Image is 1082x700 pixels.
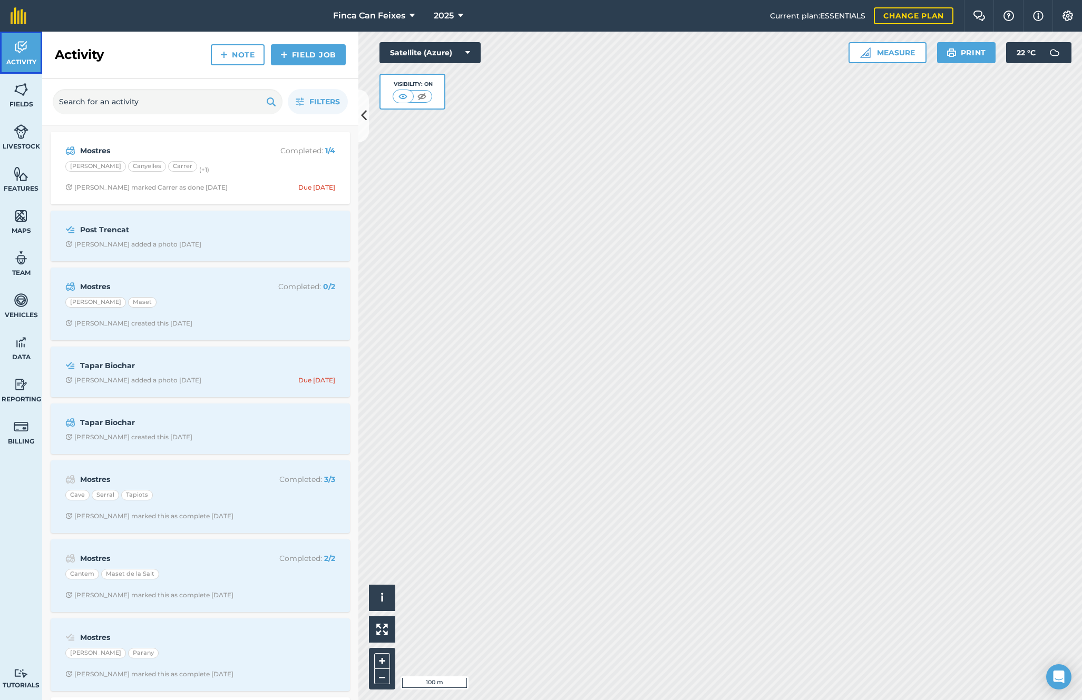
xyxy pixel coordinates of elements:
img: svg+xml;base64,PHN2ZyB4bWxucz0iaHR0cDovL3d3dy53My5vcmcvMjAwMC9zdmciIHdpZHRoPSI1MCIgaGVpZ2h0PSI0MC... [415,91,428,102]
span: Current plan : ESSENTIALS [770,10,865,22]
a: Mostres[PERSON_NAME]ParanyClock with arrow pointing clockwise[PERSON_NAME] marked this as complet... [57,625,344,685]
img: svg+xml;base64,PD94bWwgdmVyc2lvbj0iMS4wIiBlbmNvZGluZz0idXRmLTgiPz4KPCEtLSBHZW5lcmF0b3I6IEFkb2JlIE... [14,124,28,140]
a: Post TrencatClock with arrow pointing clockwise[PERSON_NAME] added a photo [DATE] [57,217,344,255]
button: + [374,653,390,669]
img: svg+xml;base64,PHN2ZyB4bWxucz0iaHR0cDovL3d3dy53My5vcmcvMjAwMC9zdmciIHdpZHRoPSIxNyIgaGVpZ2h0PSIxNy... [1033,9,1044,22]
div: [PERSON_NAME] marked this as complete [DATE] [65,591,233,599]
img: fieldmargin Logo [11,7,26,24]
img: svg+xml;base64,PD94bWwgdmVyc2lvbj0iMS4wIiBlbmNvZGluZz0idXRmLTgiPz4KPCEtLSBHZW5lcmF0b3I6IEFkb2JlIE... [14,292,28,308]
img: svg+xml;base64,PD94bWwgdmVyc2lvbj0iMS4wIiBlbmNvZGluZz0idXRmLTgiPz4KPCEtLSBHZW5lcmF0b3I6IEFkb2JlIE... [65,473,75,486]
strong: Tapar Biochar [80,360,247,371]
img: svg+xml;base64,PHN2ZyB4bWxucz0iaHR0cDovL3d3dy53My5vcmcvMjAwMC9zdmciIHdpZHRoPSIxOSIgaGVpZ2h0PSIyNC... [947,46,957,59]
span: Filters [309,96,340,107]
img: svg+xml;base64,PD94bWwgdmVyc2lvbj0iMS4wIiBlbmNvZGluZz0idXRmLTgiPz4KPCEtLSBHZW5lcmF0b3I6IEFkb2JlIE... [14,250,28,266]
div: [PERSON_NAME] [65,161,126,172]
button: Satellite (Azure) [379,42,481,63]
img: Clock with arrow pointing clockwise [65,671,72,677]
div: Parany [128,648,159,658]
img: Clock with arrow pointing clockwise [65,591,72,598]
div: [PERSON_NAME] created this [DATE] [65,433,192,441]
img: Four arrows, one pointing top left, one top right, one bottom right and the last bottom left [376,624,388,635]
button: Measure [849,42,927,63]
img: Clock with arrow pointing clockwise [65,377,72,383]
div: [PERSON_NAME] marked this as complete [DATE] [65,670,233,678]
a: MostresCompleted: 3/3CaveSerralTapiotsClock with arrow pointing clockwise[PERSON_NAME] marked thi... [57,467,344,527]
div: Serral [92,490,119,500]
img: A cog icon [1061,11,1074,21]
div: [PERSON_NAME] [65,648,126,658]
img: Clock with arrow pointing clockwise [65,184,72,191]
p: Completed : [251,145,335,156]
img: svg+xml;base64,PD94bWwgdmVyc2lvbj0iMS4wIiBlbmNvZGluZz0idXRmLTgiPz4KPCEtLSBHZW5lcmF0b3I6IEFkb2JlIE... [14,419,28,435]
div: Cantem [65,569,99,579]
img: svg+xml;base64,PD94bWwgdmVyc2lvbj0iMS4wIiBlbmNvZGluZz0idXRmLTgiPz4KPCEtLSBHZW5lcmF0b3I6IEFkb2JlIE... [65,359,75,372]
span: 2025 [434,9,454,22]
strong: 3 / 3 [324,475,335,484]
img: svg+xml;base64,PHN2ZyB4bWxucz0iaHR0cDovL3d3dy53My5vcmcvMjAwMC9zdmciIHdpZHRoPSI1NiIgaGVpZ2h0PSI2MC... [14,166,28,182]
strong: Post Trencat [80,224,247,235]
div: Tapiots [121,490,153,500]
div: [PERSON_NAME] created this [DATE] [65,319,192,328]
img: Clock with arrow pointing clockwise [65,320,72,327]
img: svg+xml;base64,PD94bWwgdmVyc2lvbj0iMS4wIiBlbmNvZGluZz0idXRmLTgiPz4KPCEtLSBHZW5lcmF0b3I6IEFkb2JlIE... [65,631,75,644]
div: Maset [128,297,157,308]
small: (+ 1 ) [199,166,209,173]
img: svg+xml;base64,PHN2ZyB4bWxucz0iaHR0cDovL3d3dy53My5vcmcvMjAwMC9zdmciIHdpZHRoPSIxNCIgaGVpZ2h0PSIyNC... [280,48,288,61]
a: MostresCompleted: 1/4[PERSON_NAME]CanyellesCarrer(+1)Clock with arrow pointing clockwise[PERSON_N... [57,138,344,198]
h2: Activity [55,46,104,63]
span: 22 ° C [1017,42,1036,63]
div: Due [DATE] [298,376,335,384]
button: i [369,585,395,611]
img: Ruler icon [860,47,871,58]
div: [PERSON_NAME] added a photo [DATE] [65,376,201,384]
img: svg+xml;base64,PD94bWwgdmVyc2lvbj0iMS4wIiBlbmNvZGluZz0idXRmLTgiPz4KPCEtLSBHZW5lcmF0b3I6IEFkb2JlIE... [1044,42,1065,63]
strong: Mostres [80,281,247,292]
button: Filters [288,89,348,114]
span: Finca Can Feixes [333,9,405,22]
strong: Mostres [80,632,247,643]
img: A question mark icon [1002,11,1015,21]
img: svg+xml;base64,PD94bWwgdmVyc2lvbj0iMS4wIiBlbmNvZGluZz0idXRmLTgiPz4KPCEtLSBHZW5lcmF0b3I6IEFkb2JlIE... [65,280,75,293]
p: Completed : [251,281,335,292]
strong: Mostres [80,474,247,485]
img: svg+xml;base64,PD94bWwgdmVyc2lvbj0iMS4wIiBlbmNvZGluZz0idXRmLTgiPz4KPCEtLSBHZW5lcmF0b3I6IEFkb2JlIE... [14,40,28,55]
button: Print [937,42,996,63]
strong: 2 / 2 [324,554,335,563]
div: Carrer [168,161,197,172]
a: Change plan [874,7,953,24]
img: svg+xml;base64,PHN2ZyB4bWxucz0iaHR0cDovL3d3dy53My5vcmcvMjAwMC9zdmciIHdpZHRoPSIxNCIgaGVpZ2h0PSIyNC... [220,48,228,61]
button: – [374,669,390,684]
img: svg+xml;base64,PHN2ZyB4bWxucz0iaHR0cDovL3d3dy53My5vcmcvMjAwMC9zdmciIHdpZHRoPSI1NiIgaGVpZ2h0PSI2MC... [14,82,28,97]
div: [PERSON_NAME] added a photo [DATE] [65,240,201,249]
img: Clock with arrow pointing clockwise [65,512,72,519]
a: Note [211,44,265,65]
img: svg+xml;base64,PHN2ZyB4bWxucz0iaHR0cDovL3d3dy53My5vcmcvMjAwMC9zdmciIHdpZHRoPSI1NiIgaGVpZ2h0PSI2MC... [14,208,28,224]
div: Due [DATE] [298,183,335,192]
div: [PERSON_NAME] marked Carrer as done [DATE] [65,183,228,192]
span: i [381,591,384,604]
img: svg+xml;base64,PD94bWwgdmVyc2lvbj0iMS4wIiBlbmNvZGluZz0idXRmLTgiPz4KPCEtLSBHZW5lcmF0b3I6IEFkb2JlIE... [14,377,28,392]
img: svg+xml;base64,PD94bWwgdmVyc2lvbj0iMS4wIiBlbmNvZGluZz0idXRmLTgiPz4KPCEtLSBHZW5lcmF0b3I6IEFkb2JlIE... [14,668,28,678]
div: Canyelles [128,161,166,172]
div: Open Intercom Messenger [1046,664,1071,689]
a: Field Job [271,44,346,65]
strong: Mostres [80,145,247,156]
input: Search for an activity [53,89,282,114]
a: MostresCompleted: 0/2[PERSON_NAME]MasetClock with arrow pointing clockwise[PERSON_NAME] created t... [57,274,344,334]
img: svg+xml;base64,PD94bWwgdmVyc2lvbj0iMS4wIiBlbmNvZGluZz0idXRmLTgiPz4KPCEtLSBHZW5lcmF0b3I6IEFkb2JlIE... [65,223,75,236]
div: Visibility: On [393,80,433,88]
p: Completed : [251,474,335,485]
strong: Tapar Biochar [80,417,247,428]
div: [PERSON_NAME] [65,297,126,308]
img: svg+xml;base64,PD94bWwgdmVyc2lvbj0iMS4wIiBlbmNvZGluZz0idXRmLTgiPz4KPCEtLSBHZW5lcmF0b3I6IEFkb2JlIE... [65,552,75,565]
strong: 0 / 2 [323,282,335,291]
div: [PERSON_NAME] marked this as complete [DATE] [65,512,233,520]
img: Clock with arrow pointing clockwise [65,433,72,440]
img: svg+xml;base64,PD94bWwgdmVyc2lvbj0iMS4wIiBlbmNvZGluZz0idXRmLTgiPz4KPCEtLSBHZW5lcmF0b3I6IEFkb2JlIE... [65,416,75,429]
button: 22 °C [1006,42,1071,63]
strong: Mostres [80,553,247,564]
div: Cave [65,490,90,500]
p: Completed : [251,553,335,564]
a: MostresCompleted: 2/2CantemMaset de la SaltClock with arrow pointing clockwise[PERSON_NAME] marke... [57,546,344,606]
img: Two speech bubbles overlapping with the left bubble in the forefront [973,11,986,21]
